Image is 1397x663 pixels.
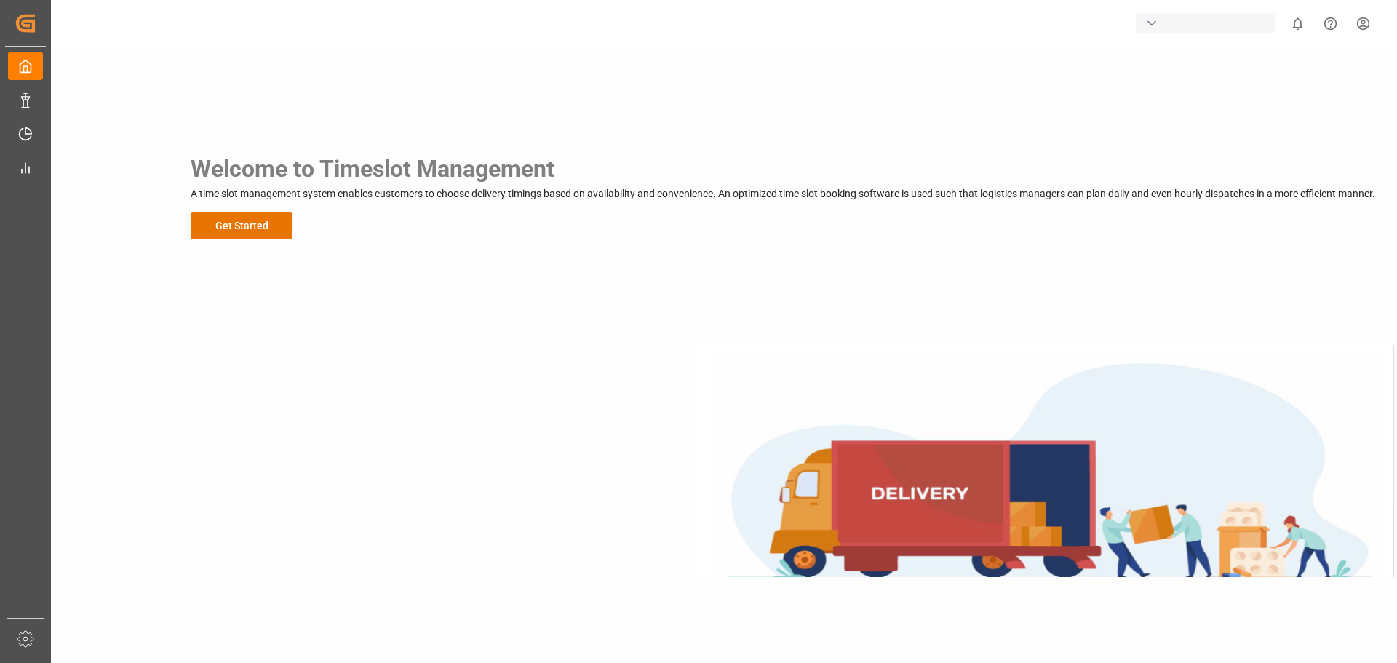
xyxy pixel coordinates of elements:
[696,345,1394,577] img: Delivery Truck
[191,151,1375,186] h3: Welcome to Timeslot Management
[191,186,1375,202] p: A time slot management system enables customers to choose delivery timings based on availability ...
[1314,7,1347,40] button: Help Center
[191,212,292,239] button: Get Started
[1281,7,1314,40] button: show 0 new notifications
